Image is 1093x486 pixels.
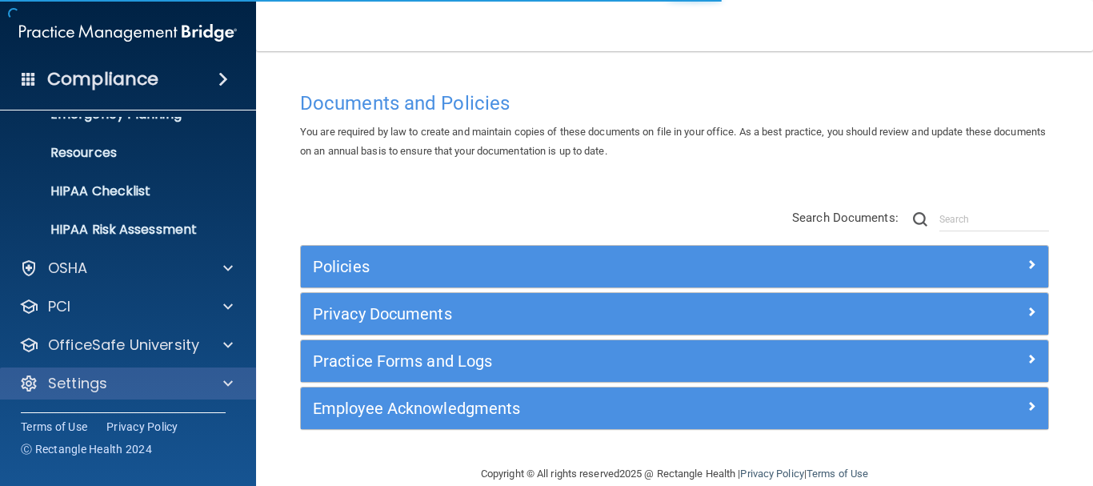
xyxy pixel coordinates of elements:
p: PCI [48,297,70,316]
img: ic-search.3b580494.png [913,212,927,227]
a: Practice Forms and Logs [313,348,1036,374]
p: OfficeSafe University [48,335,199,355]
h5: Privacy Documents [313,305,850,323]
h4: Documents and Policies [300,93,1049,114]
p: HIPAA Risk Assessment [10,222,229,238]
a: Privacy Policy [106,419,178,435]
a: Settings [19,374,233,393]
img: PMB logo [19,17,237,49]
a: Terms of Use [21,419,87,435]
p: Resources [10,145,229,161]
p: HIPAA Checklist [10,183,229,199]
a: Terms of Use [807,468,868,480]
h5: Policies [313,258,850,275]
a: PCI [19,297,233,316]
p: Emergency Planning [10,106,229,123]
h5: Employee Acknowledgments [313,400,850,417]
input: Search [939,207,1049,231]
a: Employee Acknowledgments [313,396,1036,421]
p: Settings [48,374,107,393]
a: OfficeSafe University [19,335,233,355]
iframe: Drift Widget Chat Controller [816,372,1074,436]
a: Privacy Policy [740,468,803,480]
a: OSHA [19,259,233,278]
a: Policies [313,254,1036,279]
h4: Compliance [47,68,158,90]
span: Search Documents: [792,211,899,225]
p: OSHA [48,259,88,278]
a: Privacy Documents [313,301,1036,327]
span: Ⓒ Rectangle Health 2024 [21,441,152,457]
h5: Practice Forms and Logs [313,352,850,370]
span: You are required by law to create and maintain copies of these documents on file in your office. ... [300,126,1046,157]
